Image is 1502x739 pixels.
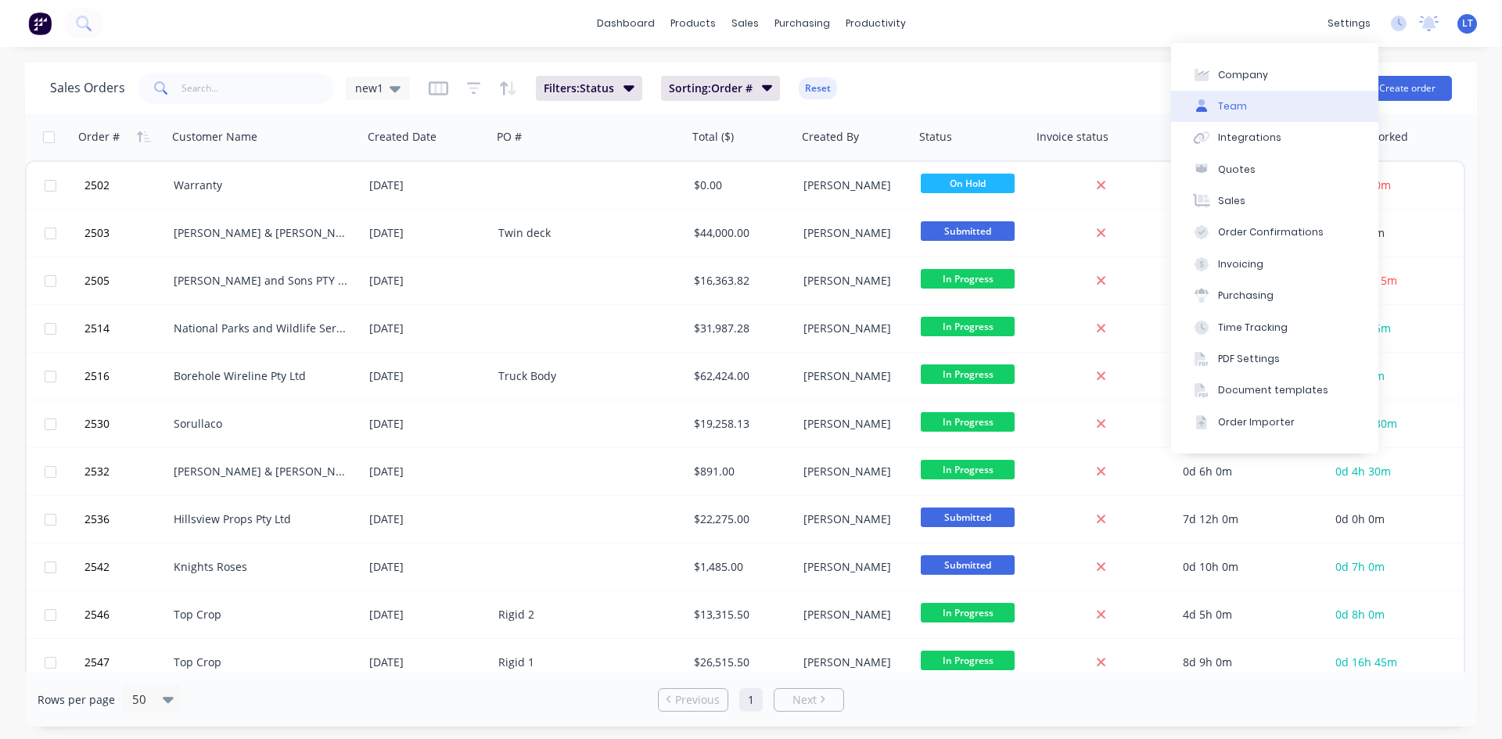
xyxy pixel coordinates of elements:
[80,639,174,686] button: 2547
[80,448,174,495] button: 2532
[589,12,663,35] a: dashboard
[1218,194,1245,208] div: Sales
[80,162,174,209] button: 2502
[1218,68,1268,82] div: Company
[803,607,903,622] div: [PERSON_NAME]
[694,225,786,241] div: $44,000.00
[1218,289,1274,303] div: Purchasing
[694,416,786,432] div: $19,258.13
[774,692,843,708] a: Next page
[355,80,383,96] span: new1
[174,321,347,336] div: National Parks and Wildlife Service SA
[1171,59,1378,90] button: Company
[1218,352,1280,366] div: PDF Settings
[369,321,486,336] div: [DATE]
[80,257,174,304] button: 2505
[921,651,1015,670] span: In Progress
[1218,131,1281,145] div: Integrations
[174,368,347,384] div: Borehole Wireline Pty Ltd
[694,273,786,289] div: $16,363.82
[498,607,672,622] div: Rigid 2
[174,655,347,670] div: Top Crop
[84,559,110,575] span: 2542
[50,81,125,95] h1: Sales Orders
[172,129,257,145] div: Customer Name
[369,464,486,479] div: [DATE]
[80,305,174,352] button: 2514
[369,225,486,241] div: [DATE]
[80,353,174,400] button: 2516
[369,511,486,527] div: [DATE]
[174,464,347,479] div: [PERSON_NAME] & [PERSON_NAME] Pty Ltd
[803,225,903,241] div: [PERSON_NAME]
[694,321,786,336] div: $31,987.28
[369,559,486,575] div: [DATE]
[84,321,110,336] span: 2514
[803,655,903,670] div: [PERSON_NAME]
[803,416,903,432] div: [PERSON_NAME]
[174,511,347,527] div: Hillsview Props Pty Ltd
[84,416,110,432] span: 2530
[80,543,174,590] button: 2542
[767,12,838,35] div: purchasing
[675,692,720,708] span: Previous
[174,225,347,241] div: [PERSON_NAME] & [PERSON_NAME] Pty Ltd
[544,81,614,96] span: Filters: Status
[1183,607,1316,622] div: 4d 5h 0m
[803,368,903,384] div: [PERSON_NAME]
[1462,16,1473,30] span: LT
[921,412,1015,432] span: In Progress
[919,129,952,145] div: Status
[497,129,522,145] div: PO #
[78,129,120,145] div: Order #
[369,655,486,670] div: [DATE]
[174,178,347,193] div: Warranty
[921,555,1015,575] span: Submitted
[663,12,724,35] div: products
[174,273,347,289] div: [PERSON_NAME] and Sons PTY LTD
[498,655,672,670] div: Rigid 1
[1171,185,1378,217] button: Sales
[181,73,334,104] input: Search...
[1171,154,1378,185] button: Quotes
[838,12,914,35] div: productivity
[1171,280,1378,311] button: Purchasing
[84,178,110,193] span: 2502
[694,464,786,479] div: $891.00
[174,416,347,432] div: Sorullaco
[661,76,781,101] button: Sorting:Order #
[84,607,110,622] span: 2546
[84,655,110,670] span: 2547
[803,559,903,575] div: [PERSON_NAME]
[1171,249,1378,280] button: Invoicing
[1183,464,1316,479] div: 0d 6h 0m
[803,464,903,479] div: [PERSON_NAME]
[803,273,903,289] div: [PERSON_NAME]
[38,692,115,708] span: Rows per page
[694,655,786,670] div: $26,515.50
[369,416,486,432] div: [DATE]
[1171,217,1378,248] button: Order Confirmations
[921,364,1015,384] span: In Progress
[498,368,672,384] div: Truck Body
[1171,375,1378,406] button: Document templates
[803,321,903,336] div: [PERSON_NAME]
[80,210,174,256] button: 2503
[369,607,486,622] div: [DATE]
[1218,225,1324,239] div: Order Confirmations
[1335,655,1397,669] span: 0d 16h 45m
[1171,343,1378,375] button: PDF Settings
[669,81,753,96] span: Sorting: Order #
[84,464,110,479] span: 2532
[1363,76,1452,101] button: Create order
[692,129,734,145] div: Total ($)
[1218,383,1328,397] div: Document templates
[28,12,52,35] img: Factory
[694,511,786,527] div: $22,275.00
[174,607,347,622] div: Top Crop
[802,129,859,145] div: Created By
[694,368,786,384] div: $62,424.00
[369,273,486,289] div: [DATE]
[1335,607,1385,622] span: 0d 8h 0m
[369,368,486,384] div: [DATE]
